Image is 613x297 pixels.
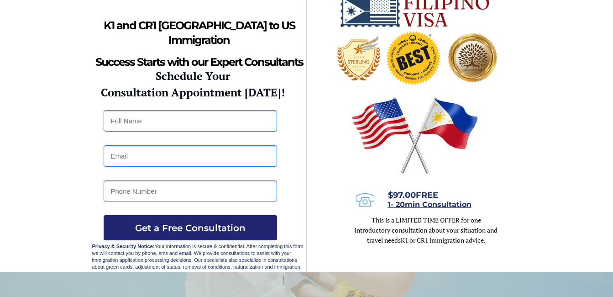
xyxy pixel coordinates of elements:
input: Phone Number [104,180,277,202]
span: K1 or CR1 immigration advice. [401,236,486,244]
strong: K1 and CR1 [GEOGRAPHIC_DATA] to US Immigration [104,19,295,47]
a: 1- 20min Consultation [388,201,472,208]
s: $97.00 [388,190,416,200]
span: This is a LIMITED TIME OFFER for one introductory consultation about your situation and travel needs [355,216,498,244]
strong: Success Starts with our Expert Consultants [95,55,303,69]
span: Your information is secure & confidential. After completing this form we will contact you by phon... [92,244,304,270]
span: Get a Free Consultation [104,223,277,233]
strong: Consultation Appointment [DATE]! [101,85,285,100]
span: FREE [388,190,438,200]
strong: Privacy & Security Notice: [92,244,155,249]
strong: Schedule Your [156,69,230,83]
button: Get a Free Consultation [104,215,277,240]
span: 1- 20min Consultation [388,200,472,209]
input: Email [104,145,277,167]
input: Full Name [104,110,277,132]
